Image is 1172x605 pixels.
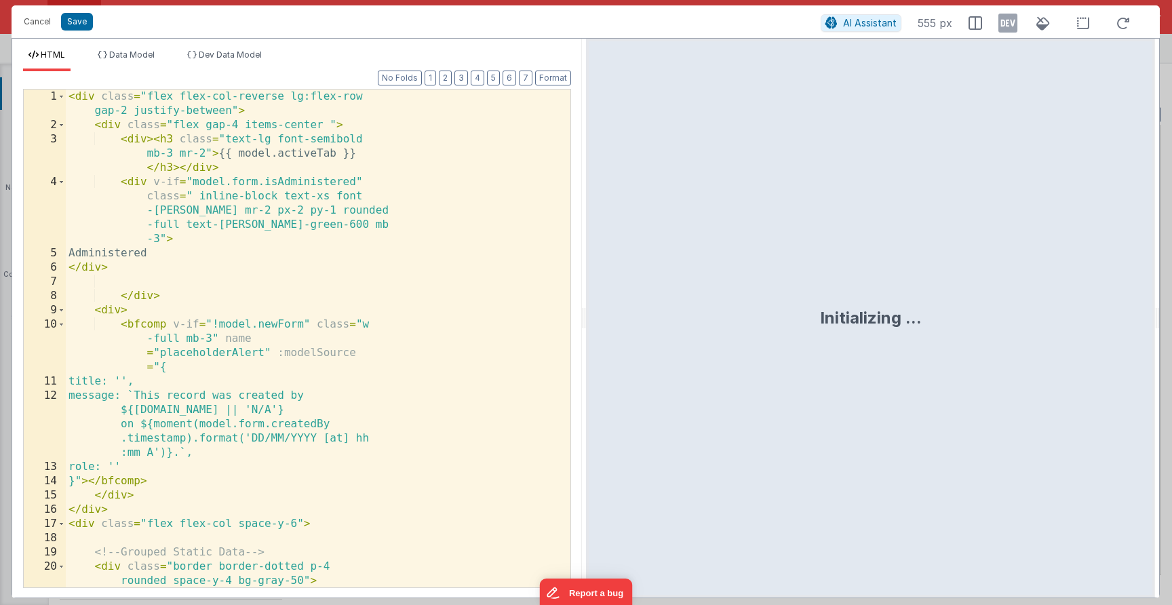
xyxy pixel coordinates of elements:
[535,71,571,85] button: Format
[24,531,66,545] div: 18
[24,260,66,275] div: 6
[24,517,66,531] div: 17
[471,71,484,85] button: 4
[24,488,66,503] div: 15
[378,71,422,85] button: No Folds
[24,118,66,132] div: 2
[41,50,65,60] span: HTML
[24,389,66,460] div: 12
[24,560,66,588] div: 20
[24,132,66,175] div: 3
[24,545,66,560] div: 19
[820,307,922,329] div: Initializing ...
[519,71,532,85] button: 7
[24,374,66,389] div: 11
[425,71,436,85] button: 1
[24,246,66,260] div: 5
[503,71,516,85] button: 6
[439,71,452,85] button: 2
[918,15,952,31] span: 555 px
[24,275,66,289] div: 7
[24,303,66,317] div: 9
[109,50,155,60] span: Data Model
[24,90,66,118] div: 1
[843,17,897,28] span: AI Assistant
[454,71,468,85] button: 3
[24,317,66,374] div: 10
[24,503,66,517] div: 16
[24,175,66,246] div: 4
[24,460,66,474] div: 13
[821,14,901,32] button: AI Assistant
[487,71,500,85] button: 5
[24,289,66,303] div: 8
[17,12,58,31] button: Cancel
[199,50,262,60] span: Dev Data Model
[61,13,93,31] button: Save
[24,474,66,488] div: 14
